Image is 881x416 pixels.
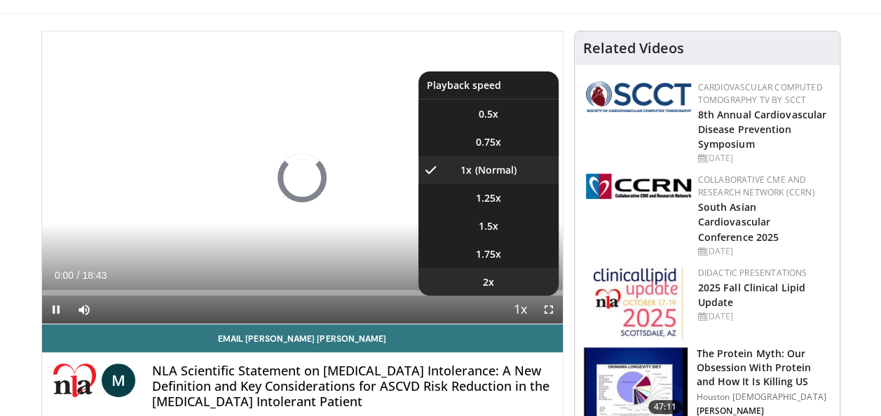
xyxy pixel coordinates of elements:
[53,363,97,397] img: National Lipid Association
[698,81,823,106] a: Cardiovascular Computed Tomography TV by SCCT
[476,135,501,149] span: 0.75x
[698,267,828,279] div: Didactic Presentations
[535,296,563,324] button: Fullscreen
[476,247,501,261] span: 1.75x
[697,347,831,389] h3: The Protein Myth: Our Obsession With Protein and How It Is Killing US
[152,363,551,409] h4: NLA Scientific Statement on [MEDICAL_DATA] Intolerance: A New Definition and Key Considerations f...
[698,174,815,198] a: Collaborative CME and Research Network (CCRN)
[698,281,805,309] a: 2025 Fall Clinical Lipid Update
[698,245,828,258] div: [DATE]
[476,191,501,205] span: 1.25x
[583,40,684,57] h4: Related Videos
[586,81,691,112] img: 51a70120-4f25-49cc-93a4-67582377e75f.png.150x105_q85_autocrop_double_scale_upscale_version-0.2.png
[698,152,828,165] div: [DATE]
[697,391,831,403] p: Houston [DEMOGRAPHIC_DATA]
[479,107,498,121] span: 0.5x
[586,174,691,199] img: a04ee3ba-8487-4636-b0fb-5e8d268f3737.png.150x105_q85_autocrop_double_scale_upscale_version-0.2.png
[42,324,563,352] a: Email [PERSON_NAME] [PERSON_NAME]
[42,296,70,324] button: Pause
[698,200,779,243] a: South Asian Cardiovascular Conference 2025
[55,270,74,281] span: 0:00
[460,163,472,177] span: 1x
[42,32,563,324] video-js: Video Player
[648,400,682,414] span: 47:11
[507,296,535,324] button: Playback Rate
[42,290,563,296] div: Progress Bar
[698,310,828,323] div: [DATE]
[479,219,498,233] span: 1.5x
[82,270,107,281] span: 18:43
[70,296,98,324] button: Mute
[593,267,683,340] img: d65bce67-f81a-47c5-b47d-7b8806b59ca8.jpg.150x105_q85_autocrop_double_scale_upscale_version-0.2.jpg
[698,108,827,151] a: 8th Annual Cardiovascular Disease Prevention Symposium
[102,363,135,397] a: M
[77,270,80,281] span: /
[483,275,494,289] span: 2x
